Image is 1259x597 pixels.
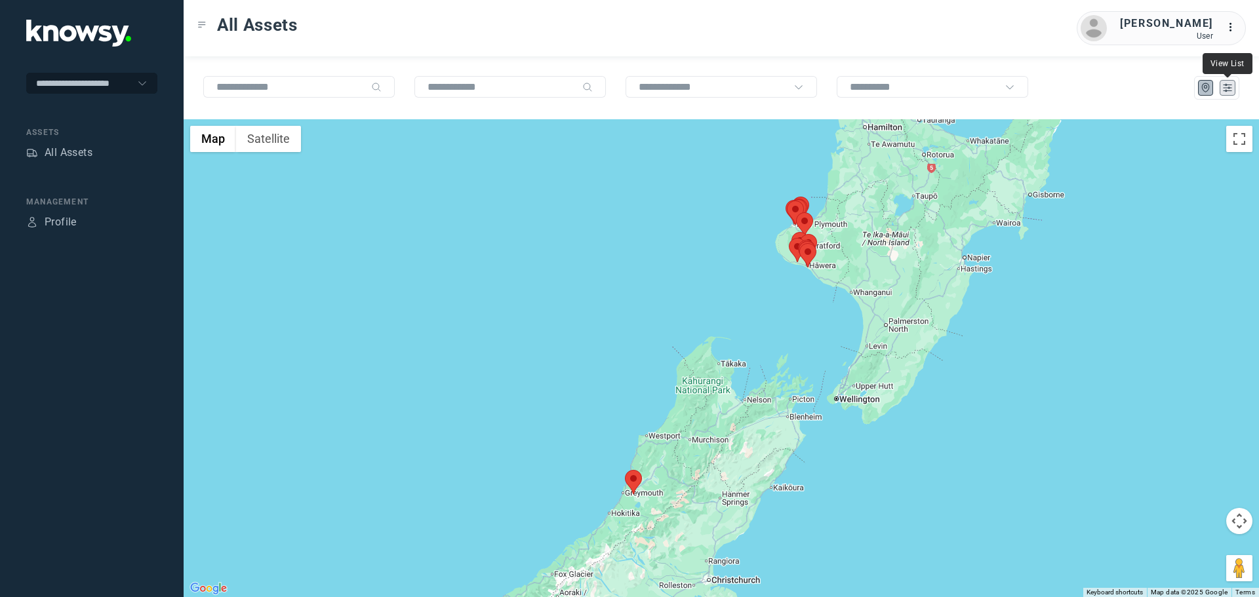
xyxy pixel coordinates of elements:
[197,20,207,29] div: Toggle Menu
[236,126,301,152] button: Show satellite imagery
[26,196,157,208] div: Management
[26,20,131,47] img: Application Logo
[45,145,92,161] div: All Assets
[1226,508,1252,534] button: Map camera controls
[26,147,38,159] div: Assets
[1226,126,1252,152] button: Toggle fullscreen view
[1235,588,1255,596] a: Terms (opens in new tab)
[187,580,230,597] a: Open this area in Google Maps (opens a new window)
[190,126,236,152] button: Show street map
[26,216,38,228] div: Profile
[582,82,593,92] div: Search
[1120,31,1213,41] div: User
[1120,16,1213,31] div: [PERSON_NAME]
[45,214,77,230] div: Profile
[26,145,92,161] a: AssetsAll Assets
[1226,555,1252,581] button: Drag Pegman onto the map to open Street View
[1151,588,1228,596] span: Map data ©2025 Google
[1226,20,1242,35] div: :
[1226,20,1242,37] div: :
[26,214,77,230] a: ProfileProfile
[1081,15,1107,41] img: avatar.png
[1222,82,1233,94] div: List
[1210,59,1245,68] span: View List
[1227,22,1240,32] tspan: ...
[26,126,157,138] div: Assets
[187,580,230,597] img: Google
[1087,588,1143,597] button: Keyboard shortcuts
[1200,82,1212,94] div: Map
[371,82,382,92] div: Search
[217,13,298,37] span: All Assets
